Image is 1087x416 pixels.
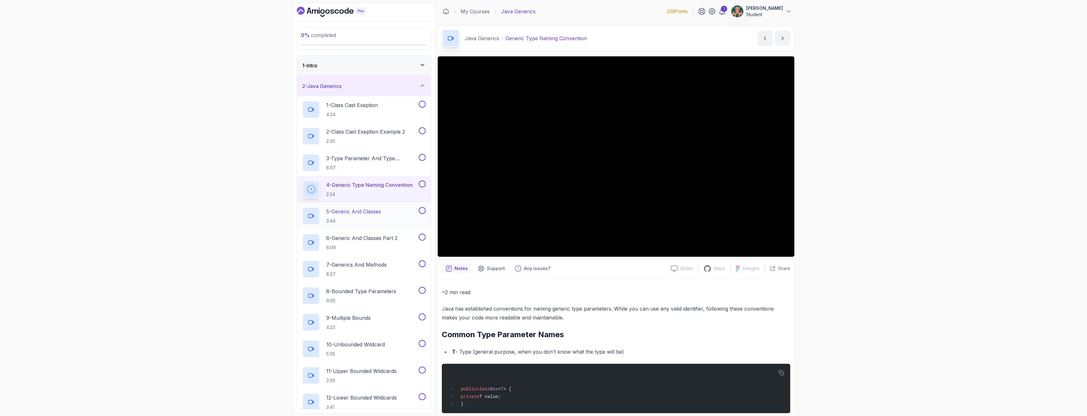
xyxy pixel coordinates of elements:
[326,271,387,277] p: 8:27
[326,314,371,322] p: 9 - Multiple Bounds
[326,181,413,189] p: 4 - Generic Type Naming Convention
[731,5,743,17] img: user profile image
[452,349,455,355] strong: T
[301,32,310,38] span: 0 %
[450,347,790,356] li: - Type (general purpose, when you don't know what the type will be)
[765,265,790,272] button: Share
[326,261,387,268] p: 7 - Generics And Methods
[326,244,397,251] p: 6:09
[721,6,727,12] div: 1
[302,367,426,384] button: 11-Upper Bounded Wildcards3:30
[511,263,554,274] button: Feedback button
[442,263,472,274] button: notes button
[490,387,498,392] span: Box
[501,8,536,15] p: Java Generics
[503,387,511,392] span: > {
[746,5,783,11] p: [PERSON_NAME]
[505,35,587,42] p: Generic Type Naming Convention
[524,265,550,272] p: Any issues?
[501,387,503,392] span: T
[326,404,397,410] p: 3:41
[326,191,413,198] p: 2:24
[461,394,480,399] span: private
[487,265,505,272] p: Support
[442,304,790,322] p: Java has established conventions for naming generic type parameters. While you can use any valid ...
[731,5,792,18] button: user profile image[PERSON_NAME]Student
[443,8,449,15] a: Dashboard
[326,218,381,224] p: 3:44
[326,208,381,215] p: 5 - Generic And Classes
[326,128,405,136] p: 2 - Class Cast Exeption Example 2
[302,313,426,331] button: 9-Multiple Bounds4:23
[326,298,396,304] p: 9:05
[477,387,490,392] span: class
[302,127,426,145] button: 2-Class Cast Exeption Example 22:30
[297,55,431,76] button: 1-Intro
[302,82,341,90] h3: 2 - Java Generics
[326,287,396,295] p: 8 - Bounded Type Parameters
[326,138,405,144] p: 2:30
[326,351,385,357] p: 5:05
[326,111,378,118] p: 4:24
[326,324,371,331] p: 4:23
[461,402,463,407] span: }
[474,263,509,274] button: Support button
[302,207,426,225] button: 5-Generic And Classes3:44
[757,31,772,46] button: previous content
[778,265,790,272] p: Share
[775,31,790,46] button: next content
[680,265,693,272] p: Slides
[498,387,501,392] span: <
[746,11,783,18] p: Student
[297,7,380,17] a: Dashboard
[302,287,426,305] button: 8-Bounded Type Parameters9:05
[718,8,726,15] a: 1
[438,56,794,257] iframe: 4 - Generic Type Naming Convention
[326,101,378,109] p: 1 - Class Cast Exeption
[667,8,688,15] p: 228 Points
[326,341,385,348] p: 10 - Unbounded Wildcard
[302,234,426,251] button: 6-Generic And Classes Part 26:09
[326,154,417,162] p: 3 - Type Parameter And Type Argument
[442,288,790,297] p: ~2 min read
[743,265,760,272] p: Designs
[302,180,426,198] button: 4-Generic Type Naming Convention2:24
[326,165,417,171] p: 6:07
[297,76,431,96] button: 2-Java Generics
[302,340,426,358] button: 10-Unbounded Wildcard5:05
[480,394,501,399] span: T value;
[302,393,426,411] button: 12-Lower Bounded Wildcards3:41
[714,265,725,272] p: Repo
[326,234,397,242] p: 6 - Generic And Classes Part 2
[302,260,426,278] button: 7-Generics And Methods8:27
[326,367,397,375] p: 11 - Upper Bounded Wildcards
[326,377,397,384] p: 3:30
[455,265,468,272] p: Notes
[461,387,477,392] span: public
[442,330,790,340] h2: Common Type Parameter Names
[326,394,397,401] p: 12 - Lower Bounded Wildcards
[302,154,426,172] button: 3-Type Parameter And Type Argument6:07
[461,8,490,15] a: My Courses
[302,62,317,69] h3: 1 - Intro
[465,35,499,42] p: Java Generics
[301,32,336,38] span: completed
[302,101,426,118] button: 1-Class Cast Exeption4:24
